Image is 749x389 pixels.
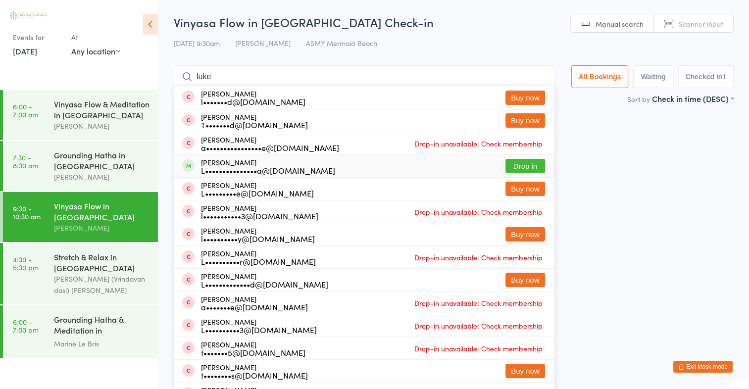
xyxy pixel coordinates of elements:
[306,38,377,48] span: ASMY Mermaid Beach
[201,166,335,174] div: L•••••••••••••••a@[DOMAIN_NAME]
[633,65,673,88] button: Waiting
[201,97,305,105] div: l•••••••d@[DOMAIN_NAME]
[505,113,545,128] button: Buy now
[201,257,316,265] div: L••••••••••r@[DOMAIN_NAME]
[412,295,545,310] span: Drop-in unavailable: Check membership
[13,204,41,220] time: 9:30 - 10:30 am
[3,192,158,242] a: 9:30 -10:30 amVinyasa Flow in [GEOGRAPHIC_DATA][PERSON_NAME]
[201,272,328,288] div: [PERSON_NAME]
[54,171,150,183] div: [PERSON_NAME]
[54,222,150,234] div: [PERSON_NAME]
[201,227,315,243] div: [PERSON_NAME]
[673,361,733,373] button: Exit kiosk mode
[201,303,308,311] div: a•••••••e@[DOMAIN_NAME]
[54,273,150,296] div: [PERSON_NAME] (Vrindavan dasi) [PERSON_NAME]
[201,318,317,334] div: [PERSON_NAME]
[174,14,734,30] h2: Vinyasa Flow in [GEOGRAPHIC_DATA] Check-in
[505,182,545,196] button: Buy now
[505,364,545,378] button: Buy now
[201,235,315,243] div: l••••••••••y@[DOMAIN_NAME]
[174,65,555,88] input: Search
[201,280,328,288] div: L•••••••••••••d@[DOMAIN_NAME]
[201,181,314,197] div: [PERSON_NAME]
[54,149,150,171] div: Grounding Hatha in [GEOGRAPHIC_DATA]
[201,340,305,356] div: [PERSON_NAME]
[71,46,120,56] div: Any location
[201,249,316,265] div: [PERSON_NAME]
[54,314,150,338] div: Grounding Hatha & Meditation in [GEOGRAPHIC_DATA]
[201,295,308,311] div: [PERSON_NAME]
[54,200,150,222] div: Vinyasa Flow in [GEOGRAPHIC_DATA]
[412,136,545,151] span: Drop-in unavailable: Check membership
[13,46,37,56] a: [DATE]
[71,29,120,46] div: At
[201,212,318,220] div: l•••••••••••3@[DOMAIN_NAME]
[201,189,314,197] div: L•••••••••e@[DOMAIN_NAME]
[201,363,308,379] div: [PERSON_NAME]
[54,98,150,120] div: Vinyasa Flow & Meditation in [GEOGRAPHIC_DATA]
[412,204,545,219] span: Drop-in unavailable: Check membership
[412,318,545,333] span: Drop-in unavailable: Check membership
[505,273,545,287] button: Buy now
[201,204,318,220] div: [PERSON_NAME]
[201,90,305,105] div: [PERSON_NAME]
[596,19,644,29] span: Manual search
[201,136,339,151] div: [PERSON_NAME]
[3,90,158,140] a: 6:00 -7:00 amVinyasa Flow & Meditation in [GEOGRAPHIC_DATA][PERSON_NAME]
[412,341,545,356] span: Drop-in unavailable: Check membership
[505,159,545,173] button: Drop in
[13,153,38,169] time: 7:30 - 8:30 am
[652,93,734,104] div: Check in time (DESC)
[201,371,308,379] div: t••••••••s@[DOMAIN_NAME]
[174,38,220,48] span: [DATE] 9:30am
[571,65,629,88] button: All Bookings
[678,65,734,88] button: Checked in1
[627,94,650,104] label: Sort by
[13,102,38,118] time: 6:00 - 7:00 am
[13,255,39,271] time: 4:30 - 5:30 pm
[201,144,339,151] div: a••••••••••••••••e@[DOMAIN_NAME]
[505,91,545,105] button: Buy now
[54,338,150,349] div: Marine Le Bris
[201,158,335,174] div: [PERSON_NAME]
[3,141,158,191] a: 7:30 -8:30 amGrounding Hatha in [GEOGRAPHIC_DATA][PERSON_NAME]
[3,243,158,304] a: 4:30 -5:30 pmStretch & Relax in [GEOGRAPHIC_DATA][PERSON_NAME] (Vrindavan dasi) [PERSON_NAME]
[201,326,317,334] div: L••••••••••3@[DOMAIN_NAME]
[13,318,39,334] time: 6:00 - 7:00 pm
[10,11,47,19] img: Australian School of Meditation & Yoga (Gold Coast)
[54,251,150,273] div: Stretch & Relax in [GEOGRAPHIC_DATA]
[505,227,545,242] button: Buy now
[201,113,308,129] div: [PERSON_NAME]
[201,348,305,356] div: t•••••••5@[DOMAIN_NAME]
[235,38,291,48] span: [PERSON_NAME]
[13,29,61,46] div: Events for
[54,120,150,132] div: [PERSON_NAME]
[679,19,723,29] span: Scanner input
[412,250,545,265] span: Drop-in unavailable: Check membership
[201,121,308,129] div: T•••••••d@[DOMAIN_NAME]
[3,305,158,358] a: 6:00 -7:00 pmGrounding Hatha & Meditation in [GEOGRAPHIC_DATA]Marine Le Bris
[722,73,726,81] div: 1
